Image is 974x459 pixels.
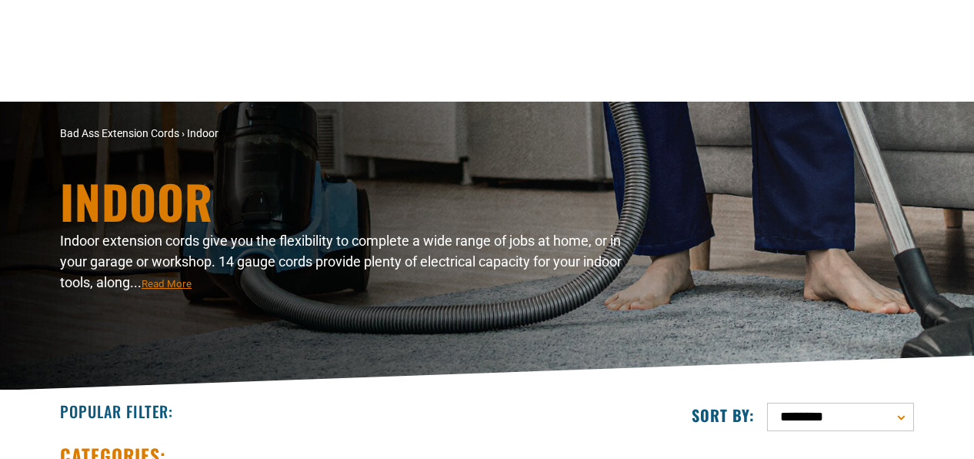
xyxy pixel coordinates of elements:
h1: Indoor [60,178,622,224]
a: Bad Ass Extension Cords [60,127,179,139]
span: Indoor extension cords give you the flexibility to complete a wide range of jobs at home, or in y... [60,233,622,290]
label: Sort by: [692,405,755,425]
h2: Popular Filter: [60,401,173,421]
span: Read More [142,278,192,290]
span: › [182,127,185,139]
nav: breadcrumbs [60,126,622,142]
span: Indoor [187,127,218,139]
